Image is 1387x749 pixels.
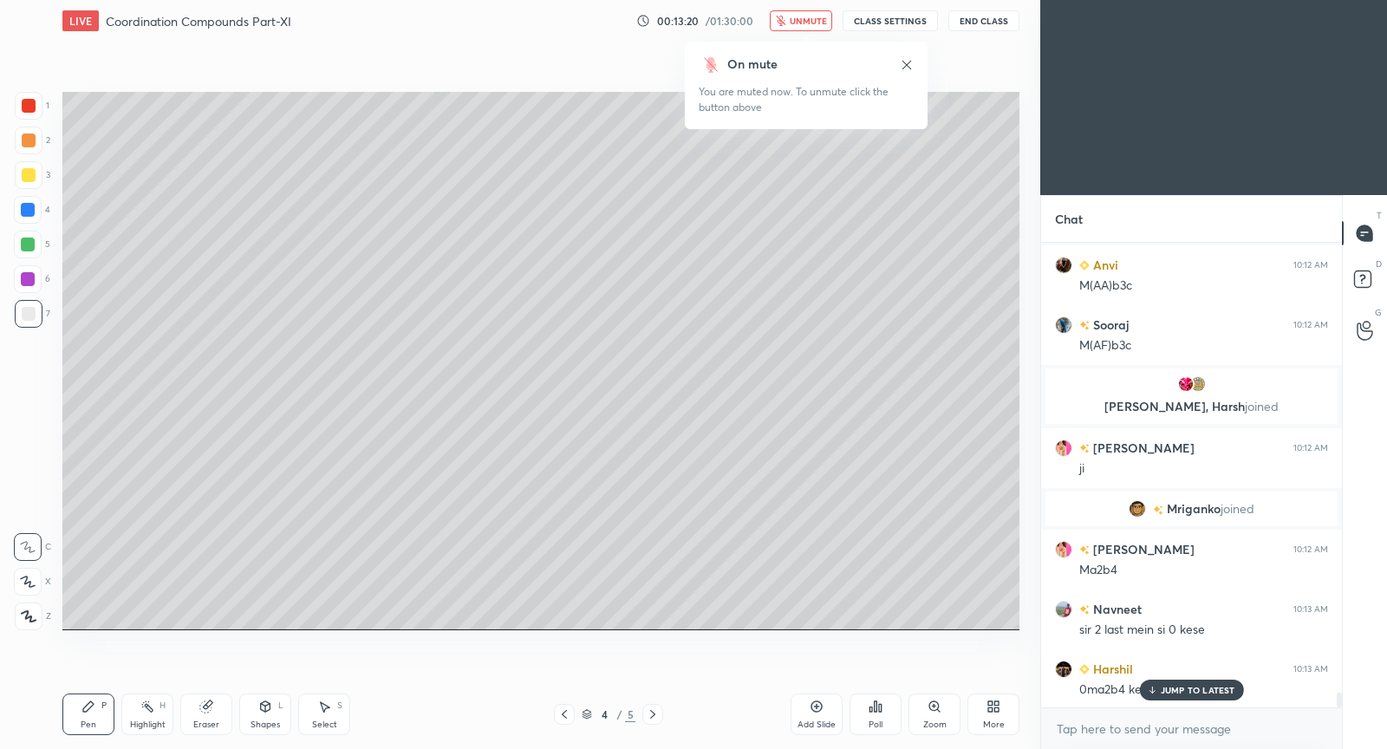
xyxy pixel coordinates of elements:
p: Chat [1041,196,1097,242]
div: 10:13 AM [1293,664,1328,674]
div: C [14,533,51,561]
div: 10:13 AM [1293,604,1328,615]
div: L [278,701,283,710]
img: 5d177d4d385042bd9dd0e18a1f053975.jpg [1055,440,1072,457]
div: 1 [15,92,49,120]
div: 4 [14,196,50,224]
div: Eraser [193,720,219,729]
img: 129f51365dae47b983ab2ea5c11f4e48.jpg [1055,257,1072,274]
img: 5d177d4d385042bd9dd0e18a1f053975.jpg [1055,541,1072,558]
img: Learner_Badge_beginner_1_8b307cf2a0.svg [1079,260,1090,270]
div: X [14,568,51,596]
div: M(AA)b3c [1079,277,1328,295]
p: D [1376,257,1382,270]
img: no-rating-badge.077c3623.svg [1079,321,1090,330]
div: 2 [15,127,50,154]
div: 5 [14,231,50,258]
img: no-rating-badge.077c3623.svg [1153,505,1163,515]
div: 10:12 AM [1293,443,1328,453]
div: 5 [625,707,635,722]
div: 7 [15,300,50,328]
div: 10:12 AM [1293,320,1328,330]
img: no-rating-badge.077c3623.svg [1079,545,1090,555]
div: 3 [15,161,50,189]
div: 6 [14,265,50,293]
h6: Anvi [1090,256,1118,274]
img: 1a9dffe8929240fdb649c6b7aeac21c4.jpg [1189,375,1207,393]
h4: Coordination Compounds Part-XI [106,13,291,29]
img: 8f99151e573d462785604bf2d6d9bdb6.jpg [1055,601,1072,618]
div: ji [1079,460,1328,478]
span: joined [1245,398,1279,414]
div: Ma2b4 [1079,562,1328,579]
div: grid [1041,243,1342,708]
div: Pen [81,720,96,729]
img: no-rating-badge.077c3623.svg [1079,605,1090,615]
h6: Harshil [1090,660,1133,678]
img: 753d17192b564c48af175934e3529d38.jpg [1177,375,1195,393]
div: sir 2 last mein si 0 kese [1079,622,1328,639]
button: End Class [948,10,1019,31]
div: LIVE [62,10,99,31]
div: P [101,701,107,710]
div: H [160,701,166,710]
div: 4 [596,709,613,720]
div: Add Slide [798,720,836,729]
div: Z [15,602,51,630]
p: JUMP TO LATEST [1161,685,1235,695]
div: M(AF)b3c [1079,337,1328,355]
img: 1678ff68c2f64c2191f63c00219d138d.jpg [1055,661,1072,678]
span: joined [1221,502,1254,516]
img: 3 [1055,316,1072,334]
div: S [337,701,342,710]
h6: [PERSON_NAME] [1090,540,1195,558]
div: / [616,709,622,720]
h6: Navneet [1090,600,1142,618]
h6: [PERSON_NAME] [1090,439,1195,457]
p: T [1377,209,1382,222]
div: More [983,720,1005,729]
p: [PERSON_NAME], Harsh [1056,400,1327,414]
div: On mute [727,55,778,74]
div: Shapes [251,720,280,729]
button: CLASS SETTINGS [843,10,938,31]
button: unmute [770,10,832,31]
div: Zoom [923,720,947,729]
div: 10:12 AM [1293,544,1328,555]
img: 29ecb62789b14146a4f9a5f5a90527f3.jpg [1129,500,1146,518]
div: 0ma2b4 ke [1079,681,1328,699]
img: Learner_Badge_beginner_1_8b307cf2a0.svg [1079,664,1090,674]
div: Highlight [130,720,166,729]
h6: Sooraj [1090,316,1129,334]
div: 10:12 AM [1293,260,1328,270]
span: Mriganko [1167,502,1221,516]
div: You are muted now. To unmute click the button above [699,84,914,115]
img: no-rating-badge.077c3623.svg [1079,444,1090,453]
span: unmute [790,15,827,27]
p: G [1375,306,1382,319]
div: Poll [869,720,882,729]
div: Select [312,720,337,729]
